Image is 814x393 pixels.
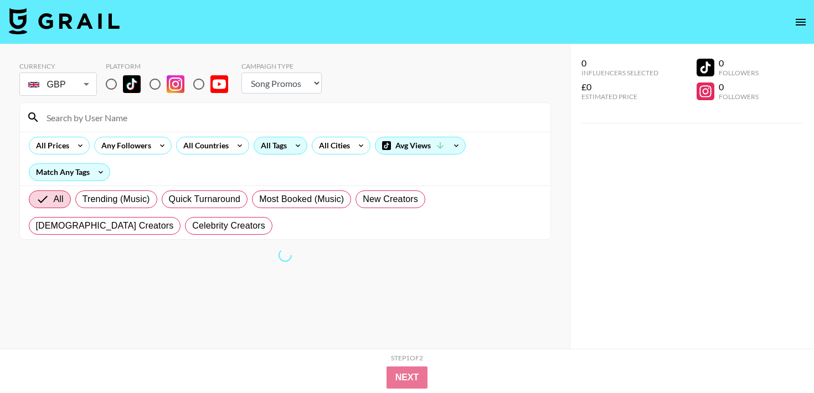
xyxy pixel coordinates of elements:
[790,11,812,33] button: open drawer
[312,137,352,154] div: All Cities
[581,81,658,92] div: £0
[759,338,801,380] iframe: Drift Widget Chat Controller
[54,193,64,206] span: All
[83,193,150,206] span: Trending (Music)
[259,193,344,206] span: Most Booked (Music)
[581,58,658,69] div: 0
[177,137,231,154] div: All Countries
[29,164,110,180] div: Match Any Tags
[210,75,228,93] img: YouTube
[277,247,292,262] span: Refreshing bookers, clients, countries, tags, cities, talent, talent...
[254,137,289,154] div: All Tags
[363,193,418,206] span: New Creators
[192,219,265,232] span: Celebrity Creators
[387,366,428,389] button: Next
[36,219,174,232] span: [DEMOGRAPHIC_DATA] Creators
[581,69,658,77] div: Influencers Selected
[719,69,759,77] div: Followers
[719,58,759,69] div: 0
[40,108,544,126] input: Search by User Name
[19,62,97,70] div: Currency
[581,92,658,101] div: Estimated Price
[391,354,423,362] div: Step 1 of 2
[375,137,465,154] div: Avg Views
[167,75,184,93] img: Instagram
[241,62,322,70] div: Campaign Type
[106,62,237,70] div: Platform
[169,193,241,206] span: Quick Turnaround
[123,75,141,93] img: TikTok
[29,137,71,154] div: All Prices
[9,8,120,34] img: Grail Talent
[719,81,759,92] div: 0
[22,75,95,94] div: GBP
[95,137,153,154] div: Any Followers
[719,92,759,101] div: Followers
